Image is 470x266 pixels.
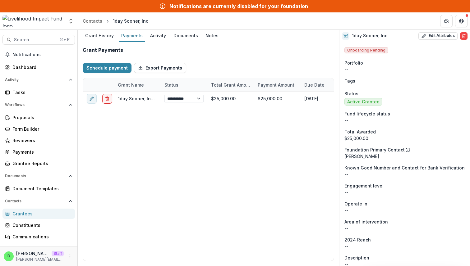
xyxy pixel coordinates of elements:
span: Activity [5,78,66,82]
span: Description [344,255,369,261]
span: Active Grantee [347,99,380,105]
div: Due Date [301,78,347,92]
span: 2024 Reach [344,237,371,243]
p: -- [344,225,465,232]
div: Document Templates [12,185,70,192]
span: Onboarding Pending [344,47,388,53]
div: Status [161,78,207,92]
span: Known Good Number and Contact for Bank Verification [344,165,465,171]
a: Constituents [2,220,75,230]
p: [PERSON_NAME] [16,250,49,257]
p: [PERSON_NAME][EMAIL_ADDRESS][DOMAIN_NAME] [16,257,64,262]
a: Grantee Reports [2,158,75,169]
div: Payments [12,149,70,155]
a: 1day Sooner, Inc 2025 Grant [118,96,179,101]
button: delete [102,94,112,104]
p: [PERSON_NAME] [344,153,465,160]
button: Export Payments [134,63,186,73]
div: Grant History [83,31,116,40]
span: Documents [5,174,66,178]
div: $25,000.00 [207,92,254,105]
div: Payment Amount [254,82,298,88]
a: Dashboard [2,62,75,72]
span: Status [344,90,358,97]
button: Partners [440,15,453,27]
a: Notes [203,30,221,42]
a: Documents [171,30,200,42]
span: Fund lifecycle status [344,110,390,117]
div: Form Builder [12,126,70,132]
div: Payments [119,31,145,40]
button: Open Documents [2,171,75,181]
button: Get Help [455,15,468,27]
p: -- [344,189,465,196]
div: Status [161,82,182,88]
div: Due Date [301,82,328,88]
a: Payments [2,147,75,157]
div: Constituents [12,222,70,228]
div: Grantee Reports [12,160,70,167]
div: Activity [148,31,168,40]
a: Grant History [83,30,116,42]
span: Portfolio [344,60,363,66]
button: Open Data & Reporting [2,244,75,254]
div: Total Grant Amount [207,82,254,88]
div: $25,000.00 [254,92,301,105]
div: Contacts [83,18,102,24]
a: Communications [2,232,75,242]
div: Total Grant Amount [207,78,254,92]
a: Tasks [2,87,75,97]
div: Grantees [12,210,70,217]
button: Notifications [2,50,75,60]
span: Total Awarded [344,128,376,135]
a: Document Templates [2,183,75,194]
button: edit [87,94,97,104]
button: More [66,253,74,260]
div: Grant Name [114,78,161,92]
p: -- [344,66,465,73]
button: Schedule payment [83,63,131,73]
a: Contacts [80,16,105,25]
button: Delete [460,32,468,40]
div: Communications [12,233,70,240]
div: Documents [171,31,200,40]
p: -- [344,171,465,178]
span: Notifications [12,52,72,57]
div: Proposals [12,114,70,121]
a: Reviewers [2,135,75,146]
p: Staff [52,251,64,256]
span: Area of intervention [344,219,388,225]
div: Divyansh [7,254,10,258]
a: Activity [148,30,168,42]
span: Contacts [5,199,66,203]
div: [DATE] [301,92,347,105]
a: Grantees [2,209,75,219]
span: Search... [14,37,56,43]
div: Notes [203,31,221,40]
div: $25,000.00 [344,135,465,142]
button: Search... [2,35,75,45]
button: Open Workflows [2,100,75,110]
p: Foundation Primary Contact [344,147,405,153]
div: Payment Amount [254,78,301,92]
div: 1day Sooner, Inc [113,18,148,24]
span: Operate in [344,201,367,207]
nav: breadcrumb [80,16,151,25]
button: Edit Attributes [418,32,458,40]
img: Livelihood Impact Fund logo [2,15,64,27]
p: -- [344,243,465,250]
a: Proposals [2,112,75,123]
span: Engagement level [344,183,384,189]
div: Tasks [12,89,70,96]
div: ⌘ + K [58,36,71,43]
span: Tags [344,78,355,84]
button: Open Contacts [2,196,75,206]
a: Form Builder [2,124,75,134]
p: -- [344,207,465,214]
div: Reviewers [12,137,70,144]
button: Open Activity [2,75,75,85]
button: Open entity switcher [67,15,75,27]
